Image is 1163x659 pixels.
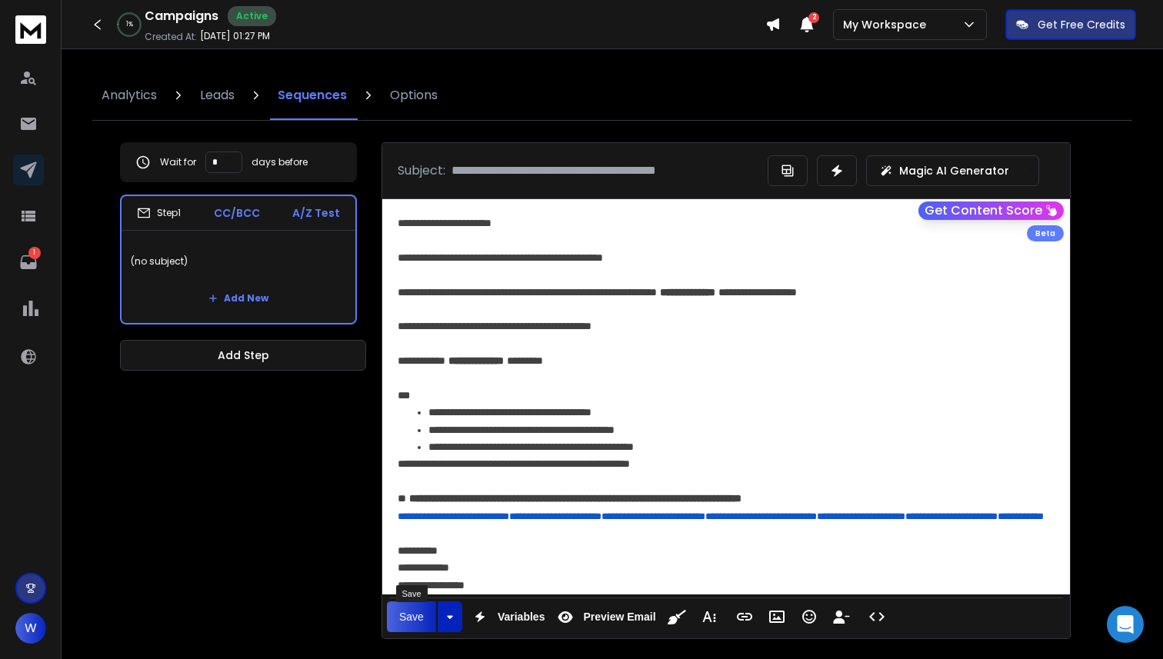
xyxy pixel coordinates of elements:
p: Sequences [278,86,347,105]
p: Wait for [160,156,196,168]
p: 1 % [126,20,133,29]
h1: Campaigns [145,7,218,25]
p: [DATE] 01:27 PM [200,30,270,42]
button: Clean HTML [662,601,691,632]
span: Variables [495,611,548,624]
div: Beta [1027,225,1064,241]
p: (no subject) [131,240,346,283]
button: Variables [465,601,548,632]
button: Get Content Score [918,201,1064,220]
a: 1 [13,247,44,278]
p: Options [390,86,438,105]
a: Leads [191,71,244,120]
button: W [15,613,46,644]
button: Insert Link (⌘K) [730,601,759,632]
a: Options [381,71,447,120]
button: More Text [695,601,724,632]
p: Get Free Credits [1038,17,1125,32]
span: 2 [808,12,819,23]
p: Subject: [398,161,445,180]
div: Step 1 [137,206,181,220]
button: Insert Image (⌘P) [762,601,791,632]
p: Created At: [145,31,197,43]
div: Save [396,585,428,602]
p: days before [252,156,308,168]
div: Open Intercom Messenger [1107,606,1144,643]
p: Leads [200,86,235,105]
a: Analytics [92,71,166,120]
span: Preview Email [580,611,658,624]
li: Step1CC/BCCA/Z Test(no subject)Add New [120,195,357,325]
button: Magic AI Generator [866,155,1039,186]
button: Add New [196,283,281,314]
div: Active [228,6,276,26]
p: Magic AI Generator [899,163,1009,178]
button: Add Step [120,340,366,371]
button: Code View [862,601,891,632]
button: Get Free Credits [1005,9,1136,40]
a: Sequences [268,71,356,120]
img: logo [15,15,46,44]
p: 1 [28,247,41,259]
p: CC/BCC [214,205,260,221]
button: Preview Email [551,601,658,632]
p: My Workspace [843,17,932,32]
button: Save [387,601,436,632]
button: Emoticons [795,601,824,632]
p: Analytics [102,86,157,105]
p: A/Z Test [292,205,340,221]
button: Insert Unsubscribe Link [827,601,856,632]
